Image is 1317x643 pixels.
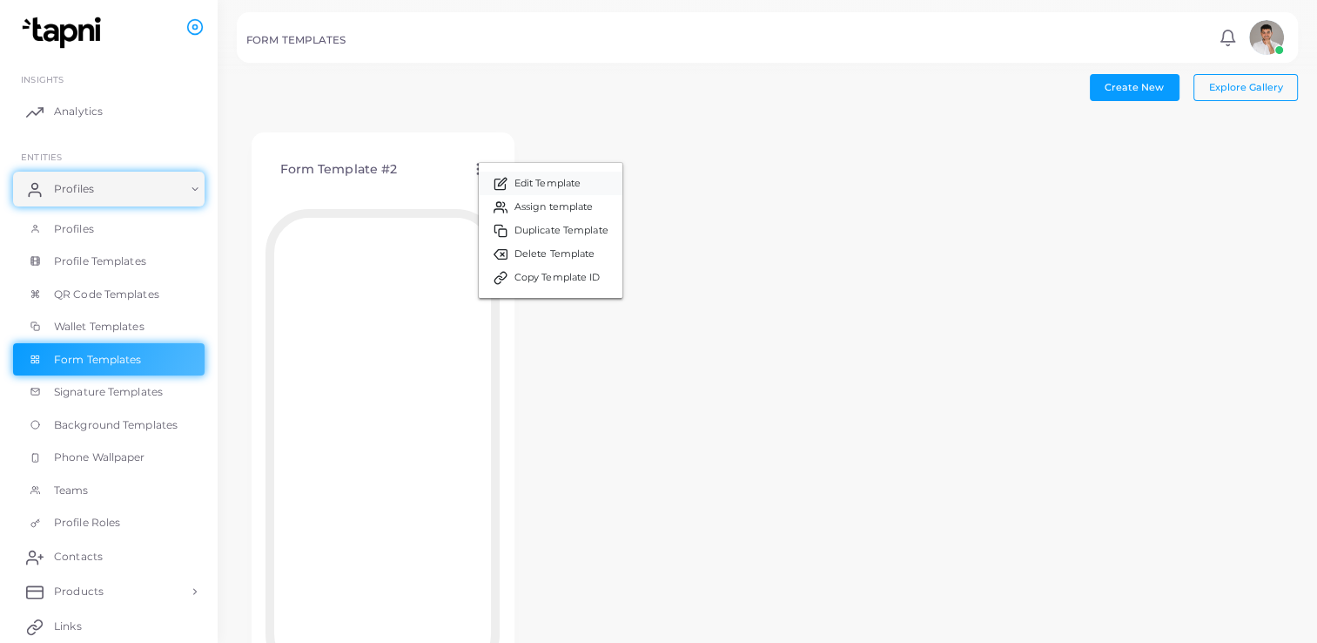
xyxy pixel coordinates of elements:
a: Signature Templates [13,376,205,409]
span: Products [54,584,104,599]
span: Signature Templates [54,384,163,400]
span: Wallet Templates [54,319,144,335]
h5: FORM TEMPLATES [246,34,346,46]
img: logo [16,17,112,49]
a: Analytics [13,94,205,129]
a: Teams [13,474,205,507]
span: Links [54,619,82,634]
span: ENTITIES [21,152,62,162]
a: QR Code Templates [13,278,205,311]
span: Profiles [54,221,94,237]
span: Analytics [54,104,103,119]
span: Profile Templates [54,254,146,269]
button: Create New [1090,74,1179,100]
span: Profiles [54,181,94,197]
a: Products [13,574,205,609]
a: Background Templates [13,409,205,442]
a: Profiles [13,213,205,246]
a: Form Templates [13,343,205,376]
button: Explore Gallery [1193,74,1298,100]
span: Explore Gallery [1209,81,1283,93]
a: Wallet Templates [13,310,205,343]
img: avatar [1249,20,1284,55]
a: Phone Wallpaper [13,441,205,474]
h4: Form Template #2 [280,162,398,177]
span: Profile Roles [54,515,120,531]
span: Background Templates [54,417,178,433]
a: avatar [1244,20,1288,55]
span: INSIGHTS [21,74,64,85]
span: Teams [54,483,89,498]
a: Profile Roles [13,506,205,539]
a: Profile Templates [13,245,205,278]
span: Form Templates [54,352,142,368]
span: Contacts [54,549,103,565]
span: QR Code Templates [54,287,159,302]
a: Contacts [13,539,205,574]
span: Phone Wallpaper [54,450,145,465]
a: Profiles [13,172,205,206]
span: Create New [1105,81,1164,93]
